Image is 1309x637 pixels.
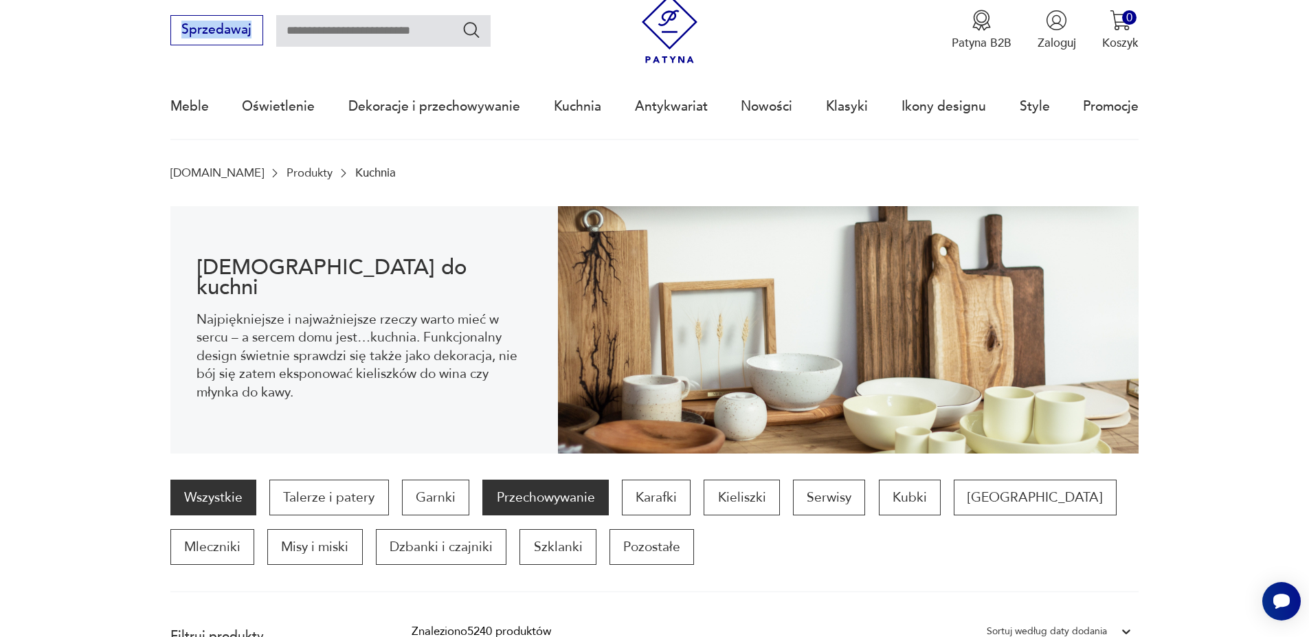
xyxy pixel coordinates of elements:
p: Patyna B2B [952,35,1011,51]
button: 0Koszyk [1102,10,1139,51]
a: Serwisy [793,480,865,515]
a: [GEOGRAPHIC_DATA] [954,480,1116,515]
button: Zaloguj [1038,10,1076,51]
a: Ikony designu [902,75,986,138]
img: Ikona medalu [971,10,992,31]
a: Promocje [1083,75,1139,138]
p: Najpiękniejsze i najważniejsze rzeczy warto mieć w sercu – a sercem domu jest…kuchnia. Funkcjonal... [197,311,531,401]
a: Kieliszki [704,480,779,515]
button: Szukaj [462,20,482,40]
a: Talerze i patery [269,480,388,515]
a: Kubki [879,480,941,515]
iframe: Smartsupp widget button [1262,582,1301,621]
button: Sprzedawaj [170,15,263,45]
a: Garnki [402,480,469,515]
h1: [DEMOGRAPHIC_DATA] do kuchni [197,258,531,298]
a: [DOMAIN_NAME] [170,166,264,179]
a: Mleczniki [170,529,254,565]
a: Style [1020,75,1050,138]
a: Kuchnia [554,75,601,138]
p: Zaloguj [1038,35,1076,51]
div: 0 [1122,10,1137,25]
a: Produkty [287,166,333,179]
a: Antykwariat [635,75,708,138]
a: Karafki [622,480,691,515]
a: Wszystkie [170,480,256,515]
a: Sprzedawaj [170,25,263,36]
a: Ikona medaluPatyna B2B [952,10,1011,51]
a: Misy i miski [267,529,362,565]
a: Dekoracje i przechowywanie [348,75,520,138]
a: Przechowywanie [482,480,608,515]
a: Oświetlenie [242,75,315,138]
p: Kuchnia [355,166,396,179]
a: Szklanki [519,529,596,565]
a: Dzbanki i czajniki [376,529,506,565]
a: Klasyki [826,75,868,138]
p: Koszyk [1102,35,1139,51]
img: b2f6bfe4a34d2e674d92badc23dc4074.jpg [558,206,1139,454]
a: Pozostałe [609,529,694,565]
a: Nowości [741,75,792,138]
button: Patyna B2B [952,10,1011,51]
img: Ikona koszyka [1110,10,1131,31]
a: Meble [170,75,209,138]
img: Ikonka użytkownika [1046,10,1067,31]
